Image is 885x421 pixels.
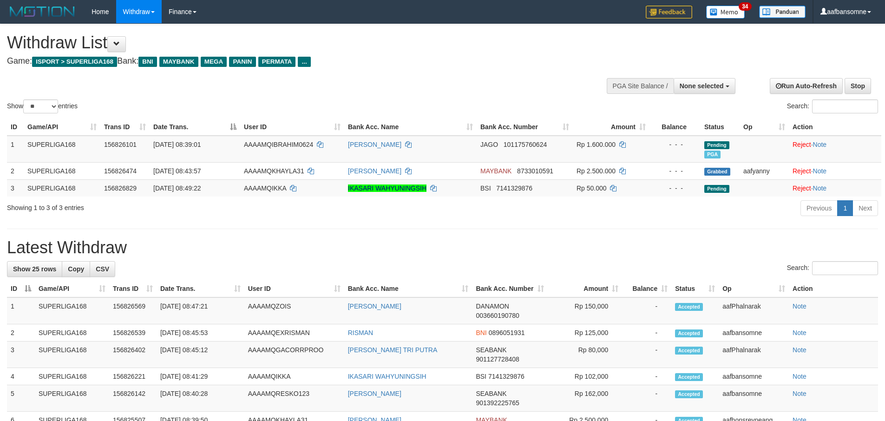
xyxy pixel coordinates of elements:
span: CSV [96,265,109,273]
td: Rp 125,000 [548,324,622,342]
a: RISMAN [348,329,373,336]
span: 156826101 [104,141,137,148]
th: Action [789,118,881,136]
h1: Withdraw List [7,33,581,52]
span: Show 25 rows [13,265,56,273]
span: 156826474 [104,167,137,175]
th: Game/API: activate to sort column ascending [35,280,109,297]
a: Note [813,141,827,148]
td: AAAAMQEXRISMAN [244,324,344,342]
span: [DATE] 08:43:57 [153,167,201,175]
th: Amount: activate to sort column ascending [573,118,649,136]
span: PERMATA [258,57,296,67]
td: aafPhalnarak [719,342,789,368]
span: Copy 901392225765 to clipboard [476,399,519,407]
td: aafbansomne [719,368,789,385]
span: JAGO [480,141,498,148]
img: Feedback.jpg [646,6,692,19]
a: Stop [845,78,871,94]
td: 3 [7,342,35,368]
th: Date Trans.: activate to sort column descending [150,118,240,136]
td: AAAAMQIKKA [244,368,344,385]
th: Game/API: activate to sort column ascending [24,118,100,136]
th: Trans ID: activate to sort column ascending [109,280,157,297]
td: aafbansomne [719,385,789,412]
th: Op: activate to sort column ascending [719,280,789,297]
span: Copy 8733010591 to clipboard [517,167,553,175]
span: Accepted [675,303,703,311]
span: Accepted [675,373,703,381]
td: SUPERLIGA168 [24,162,100,179]
a: Previous [800,200,838,216]
span: SEABANK [476,346,506,354]
td: Rp 150,000 [548,297,622,324]
span: BNI [476,329,486,336]
td: 2 [7,162,24,179]
span: AAAAMQIKKA [244,184,286,192]
label: Show entries [7,99,78,113]
span: Copy [68,265,84,273]
td: aafbansomne [719,324,789,342]
td: SUPERLIGA168 [35,385,109,412]
a: Run Auto-Refresh [770,78,843,94]
th: Balance [649,118,701,136]
td: - [622,385,671,412]
span: Accepted [675,329,703,337]
input: Search: [812,261,878,275]
span: MAYBANK [159,57,198,67]
td: [DATE] 08:41:29 [157,368,244,385]
td: aafyanny [740,162,789,179]
span: Grabbed [704,168,730,176]
th: ID [7,118,24,136]
td: - [622,368,671,385]
div: - - - [653,140,697,149]
span: PANIN [229,57,256,67]
a: Note [793,329,806,336]
td: Rp 162,000 [548,385,622,412]
th: Bank Acc. Name: activate to sort column ascending [344,118,477,136]
img: panduan.png [759,6,806,18]
th: Status: activate to sort column ascending [671,280,719,297]
span: 156826829 [104,184,137,192]
span: SEABANK [476,390,506,397]
span: Copy 7141329876 to clipboard [488,373,524,380]
a: 1 [837,200,853,216]
td: Rp 80,000 [548,342,622,368]
span: 34 [739,2,751,11]
th: User ID: activate to sort column ascending [240,118,344,136]
a: IKASARI WAHYUNINGSIH [348,373,426,380]
td: SUPERLIGA168 [35,368,109,385]
a: Note [813,167,827,175]
td: [DATE] 08:45:12 [157,342,244,368]
span: BSI [476,373,486,380]
th: User ID: activate to sort column ascending [244,280,344,297]
td: - [622,324,671,342]
td: 156826142 [109,385,157,412]
td: · [789,162,881,179]
a: [PERSON_NAME] TRI PUTRA [348,346,438,354]
th: Trans ID: activate to sort column ascending [100,118,150,136]
span: ... [298,57,310,67]
span: Marked by aafchoeunmanni [704,151,721,158]
th: Bank Acc. Name: activate to sort column ascending [344,280,472,297]
label: Search: [787,261,878,275]
td: · [789,136,881,163]
td: · [789,179,881,197]
td: 3 [7,179,24,197]
span: Pending [704,141,729,149]
th: Amount: activate to sort column ascending [548,280,622,297]
td: 1 [7,297,35,324]
th: Status [701,118,740,136]
span: DANAMON [476,303,509,310]
a: [PERSON_NAME] [348,167,401,175]
td: SUPERLIGA168 [24,136,100,163]
a: CSV [90,261,115,277]
span: ISPORT > SUPERLIGA168 [32,57,117,67]
span: [DATE] 08:49:22 [153,184,201,192]
td: aafPhalnarak [719,297,789,324]
span: Pending [704,185,729,193]
img: MOTION_logo.png [7,5,78,19]
span: Accepted [675,390,703,398]
th: Balance: activate to sort column ascending [622,280,671,297]
td: 5 [7,385,35,412]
